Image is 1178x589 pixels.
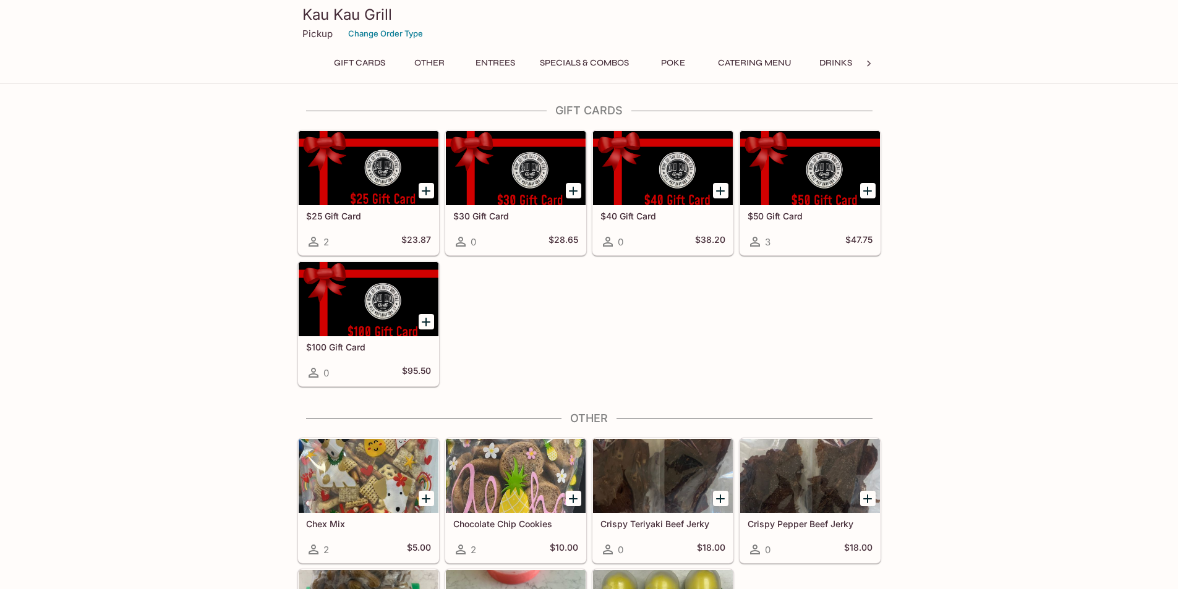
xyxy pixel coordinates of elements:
[298,261,439,386] a: $100 Gift Card0$95.50
[445,438,586,563] a: Chocolate Chip Cookies2$10.00
[446,439,586,513] div: Chocolate Chip Cookies
[302,5,876,24] h3: Kau Kau Grill
[765,236,770,248] span: 3
[845,234,873,249] h5: $47.75
[453,519,578,529] h5: Chocolate Chip Cookies
[808,54,864,72] button: Drinks
[618,236,623,248] span: 0
[860,183,876,198] button: Add $50 Gift Card
[548,234,578,249] h5: $28.65
[299,131,438,205] div: $25 Gift Card
[299,262,438,336] div: $100 Gift Card
[748,519,873,529] h5: Crispy Pepper Beef Jerky
[740,130,881,255] a: $50 Gift Card3$47.75
[593,131,733,205] div: $40 Gift Card
[306,342,431,352] h5: $100 Gift Card
[453,211,578,221] h5: $30 Gift Card
[697,542,725,557] h5: $18.00
[407,542,431,557] h5: $5.00
[419,183,434,198] button: Add $25 Gift Card
[302,28,333,40] p: Pickup
[445,130,586,255] a: $30 Gift Card0$28.65
[860,491,876,506] button: Add Crispy Pepper Beef Jerky
[713,183,728,198] button: Add $40 Gift Card
[713,491,728,506] button: Add Crispy Teriyaki Beef Jerky
[327,54,392,72] button: Gift Cards
[740,439,880,513] div: Crispy Pepper Beef Jerky
[566,183,581,198] button: Add $30 Gift Card
[419,491,434,506] button: Add Chex Mix
[323,236,329,248] span: 2
[299,439,438,513] div: Chex Mix
[471,236,476,248] span: 0
[343,24,429,43] button: Change Order Type
[711,54,798,72] button: Catering Menu
[765,544,770,556] span: 0
[592,130,733,255] a: $40 Gift Card0$38.20
[446,131,586,205] div: $30 Gift Card
[593,439,733,513] div: Crispy Teriyaki Beef Jerky
[401,234,431,249] h5: $23.87
[298,130,439,255] a: $25 Gift Card2$23.87
[748,211,873,221] h5: $50 Gift Card
[566,491,581,506] button: Add Chocolate Chip Cookies
[600,211,725,221] h5: $40 Gift Card
[402,365,431,380] h5: $95.50
[695,234,725,249] h5: $38.20
[467,54,523,72] button: Entrees
[471,544,476,556] span: 2
[297,104,881,117] h4: Gift Cards
[550,542,578,557] h5: $10.00
[306,519,431,529] h5: Chex Mix
[298,438,439,563] a: Chex Mix2$5.00
[740,131,880,205] div: $50 Gift Card
[419,314,434,329] button: Add $100 Gift Card
[297,412,881,425] h4: Other
[402,54,458,72] button: Other
[306,211,431,221] h5: $25 Gift Card
[592,438,733,563] a: Crispy Teriyaki Beef Jerky0$18.00
[844,542,873,557] h5: $18.00
[646,54,701,72] button: Poke
[740,438,881,563] a: Crispy Pepper Beef Jerky0$18.00
[533,54,636,72] button: Specials & Combos
[323,367,329,379] span: 0
[323,544,329,556] span: 2
[618,544,623,556] span: 0
[600,519,725,529] h5: Crispy Teriyaki Beef Jerky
